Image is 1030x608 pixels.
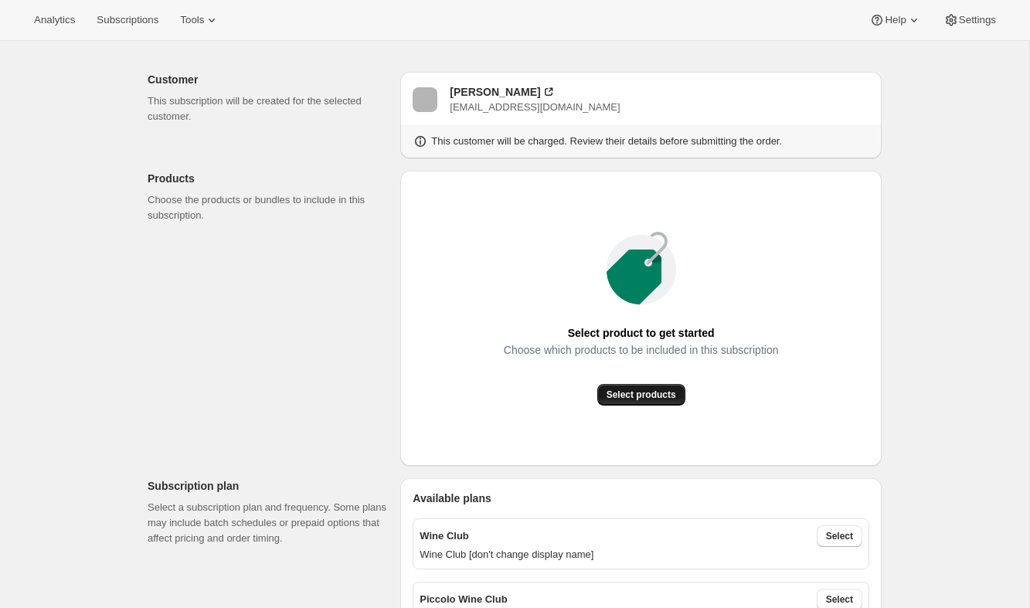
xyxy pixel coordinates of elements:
[87,9,168,31] button: Subscriptions
[817,525,862,547] button: Select
[25,9,84,31] button: Analytics
[148,171,388,186] p: Products
[450,101,620,113] span: [EMAIL_ADDRESS][DOMAIN_NAME]
[420,592,507,607] p: Piccolo Wine Club
[420,528,468,544] p: Wine Club
[34,14,75,26] span: Analytics
[148,93,388,124] p: This subscription will be created for the selected customer.
[148,478,388,494] p: Subscription plan
[413,87,437,112] span: Lisa Barter
[148,500,388,546] p: Select a subscription plan and frequency. Some plans may include batch schedules or prepaid optio...
[450,84,540,100] div: [PERSON_NAME]
[607,389,676,401] span: Select products
[413,491,491,506] span: Available plans
[826,593,853,606] span: Select
[431,134,782,149] p: This customer will be charged. Review their details before submitting the order.
[826,530,853,542] span: Select
[148,192,388,223] p: Choose the products or bundles to include in this subscription.
[959,14,996,26] span: Settings
[148,72,388,87] p: Customer
[504,339,779,361] span: Choose which products to be included in this subscription
[180,14,204,26] span: Tools
[97,14,158,26] span: Subscriptions
[597,384,685,406] button: Select products
[860,9,930,31] button: Help
[420,547,862,562] p: Wine Club [don't change display name]
[885,14,906,26] span: Help
[568,322,715,344] span: Select product to get started
[171,9,229,31] button: Tools
[934,9,1005,31] button: Settings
